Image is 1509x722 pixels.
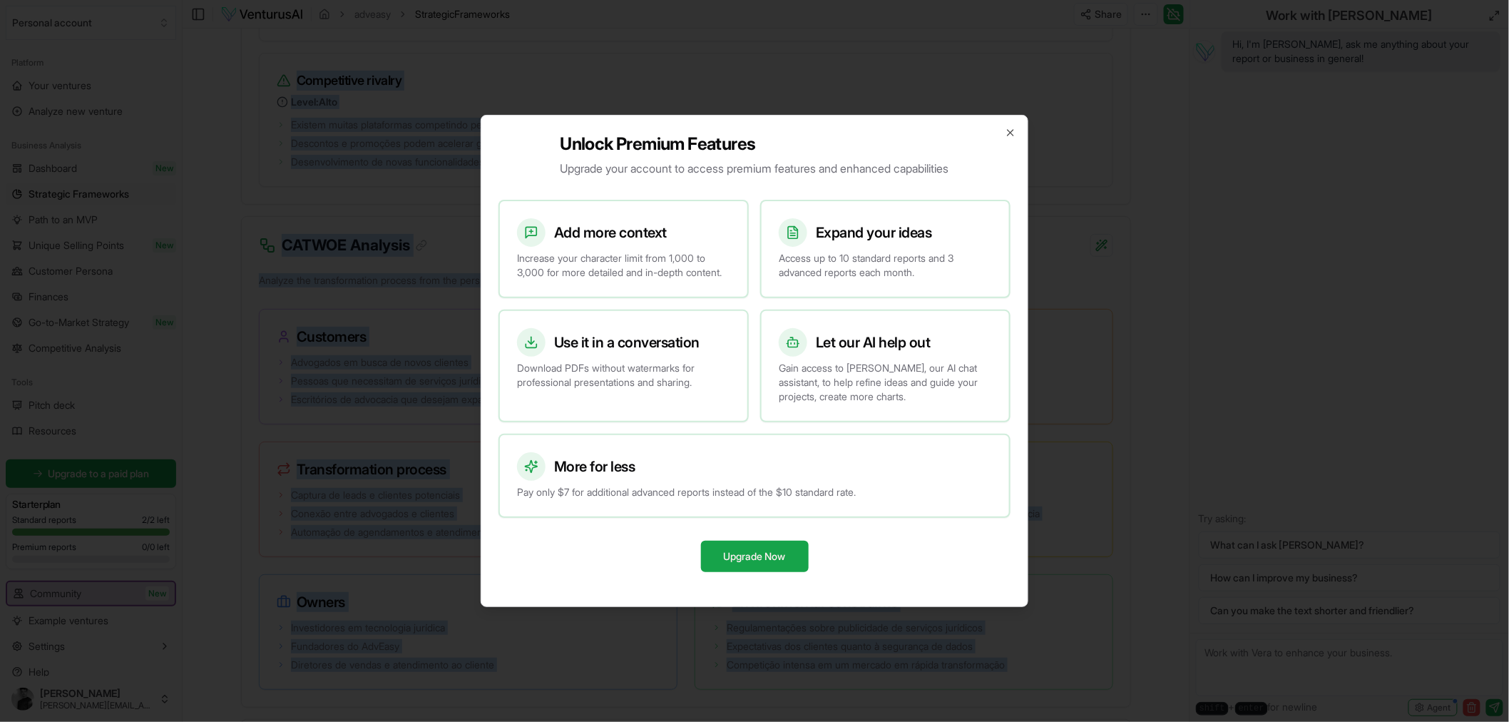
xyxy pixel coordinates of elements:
h2: Unlock Premium Features [561,133,949,156]
h3: Expand your ideas [816,223,932,243]
button: Upgrade Now [701,541,809,572]
p: Access up to 10 standard reports and 3 advanced reports each month. [779,251,992,280]
p: Increase your character limit from 1,000 to 3,000 for more detailed and in-depth content. [517,251,730,280]
p: Upgrade your account to access premium features and enhanced capabilities [561,160,949,177]
h3: Let our AI help out [816,332,931,352]
p: Pay only $7 for additional advanced reports instead of the $10 standard rate. [517,485,992,499]
p: Gain access to [PERSON_NAME], our AI chat assistant, to help refine ideas and guide your projects... [779,361,992,404]
h3: Use it in a conversation [554,332,700,352]
p: Download PDFs without watermarks for professional presentations and sharing. [517,361,730,390]
h3: More for less [554,457,635,477]
h3: Add more context [554,223,667,243]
